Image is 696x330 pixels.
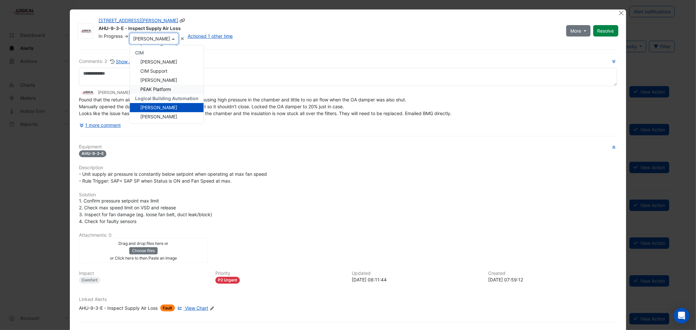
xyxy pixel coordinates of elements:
div: Comfort [79,277,100,284]
button: Close [618,9,625,16]
span: View Chart [185,305,208,311]
button: Choose files [129,247,158,254]
h6: Solution [79,192,617,198]
a: Actioned 1 other time [188,33,233,39]
span: Logical Building Automation [135,96,198,101]
span: Copy link to clipboard [179,18,185,23]
button: More [566,25,591,37]
span: More [570,27,581,34]
span: -> [124,33,128,39]
small: or Click here to then Paste an image [110,256,177,261]
fa-icon: Edit Linked Alerts [209,306,214,311]
h6: Priority [215,271,344,276]
h6: Attachments: 0 [79,232,617,238]
button: Resolve [593,25,618,37]
div: AHU-9-3-E - Inspect Supply Air Loss [99,25,558,33]
button: 1 more comment [79,119,121,131]
img: Logical Building Automation [78,28,93,34]
div: [DATE] 07:59:12 [488,276,617,283]
small: Drag and drop files here or [118,241,168,246]
div: Comments: 2 [79,58,145,65]
span: PEAK Platform [140,86,171,92]
a: View Chart [176,305,208,311]
h6: Updated [352,271,480,276]
h6: Impact [79,271,208,276]
div: [DATE] 08:11:44 [352,276,480,283]
span: AHU-9-3-E [79,150,106,157]
span: [PERSON_NAME] [140,59,177,65]
span: [PERSON_NAME] [140,77,177,83]
h6: Description [79,165,617,171]
img: Logical Building Automation [79,89,95,96]
div: AHU-9-3-E - Inspect Supply Air Loss [79,305,158,311]
span: Found that the return air damper is not driving. This was causing high pressure in the chamber an... [79,97,452,116]
span: CIM Support [140,68,167,74]
span: [PERSON_NAME] [140,105,177,110]
span: - Unit supply air pressure is constantly below setpoint when operating at max fan speed - Rule Tr... [79,171,267,184]
small: [PERSON_NAME] - - [98,90,168,96]
ng-dropdown-panel: Options list [130,45,204,124]
button: Show Activity [110,58,145,65]
span: CIM [135,50,144,55]
span: In Progress [99,33,123,39]
span: Fault [160,305,175,311]
span: 1. Confirm pressure setpoint max limit 2. Check max speed limit on VSD and release 3. Inspect for... [79,198,212,224]
h6: Equipment [79,144,617,150]
h6: Linked Alerts [79,297,617,302]
h6: Created [488,271,617,276]
div: Open Intercom Messenger [674,308,689,323]
a: [STREET_ADDRESS][PERSON_NAME] [99,18,178,23]
span: [PERSON_NAME] [140,114,177,119]
div: P2 Urgent [215,277,240,284]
